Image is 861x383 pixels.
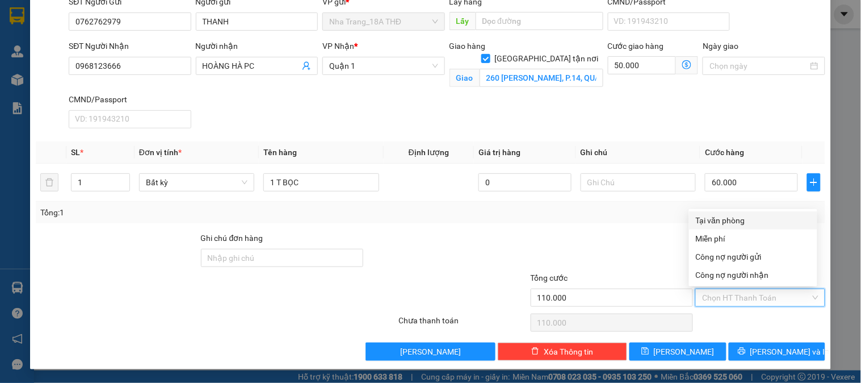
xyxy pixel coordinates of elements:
[95,43,156,52] b: [DOMAIN_NAME]
[450,69,480,87] span: Giao
[71,148,80,157] span: SL
[263,173,379,191] input: VD: Bàn, Ghế
[40,206,333,219] div: Tổng: 1
[807,173,821,191] button: plus
[750,345,830,358] span: [PERSON_NAME] và In
[705,148,744,157] span: Cước hàng
[608,56,677,74] input: Cước giao hàng
[139,148,182,157] span: Đơn vị tính
[738,347,746,356] span: printer
[608,41,664,51] label: Cước giao hàng
[581,173,696,191] input: Ghi Chú
[531,347,539,356] span: delete
[689,248,817,266] div: Cước gửi hàng sẽ được ghi vào công nợ của người gửi
[576,141,700,164] th: Ghi chú
[478,148,520,157] span: Giá trị hàng
[629,343,726,361] button: save[PERSON_NAME]
[498,343,627,361] button: deleteXóa Thông tin
[40,173,58,191] button: delete
[263,148,297,157] span: Tên hàng
[709,60,808,72] input: Ngày giao
[69,40,191,52] div: SĐT Người Nhận
[329,13,438,30] span: Nha Trang_18A THĐ
[703,41,738,51] label: Ngày giao
[654,345,715,358] span: [PERSON_NAME]
[322,41,354,51] span: VP Nhận
[696,269,810,281] div: Công nợ người nhận
[146,174,247,191] span: Bất kỳ
[696,214,810,227] div: Tại văn phòng
[95,54,156,68] li: (c) 2017
[70,16,112,70] b: Gửi khách hàng
[201,249,364,267] input: Ghi chú đơn hàng
[366,343,495,361] button: [PERSON_NAME]
[14,73,62,147] b: Phương Nam Express
[409,148,449,157] span: Định lượng
[682,60,691,69] span: dollar-circle
[196,40,318,52] div: Người nhận
[450,12,476,30] span: Lấy
[397,314,529,334] div: Chưa thanh toán
[696,232,810,245] div: Miễn phí
[478,173,572,191] input: 0
[544,345,593,358] span: Xóa Thông tin
[696,251,810,263] div: Công nợ người gửi
[123,14,150,41] img: logo.jpg
[689,266,817,284] div: Cước gửi hàng sẽ được ghi vào công nợ của người nhận
[808,178,820,187] span: plus
[490,52,603,65] span: [GEOGRAPHIC_DATA] tận nơi
[641,347,649,356] span: save
[480,69,603,87] input: Giao tận nơi
[329,57,438,74] span: Quận 1
[69,93,191,106] div: CMND/Passport
[450,41,486,51] span: Giao hàng
[476,12,603,30] input: Dọc đường
[302,61,311,70] span: user-add
[531,273,568,282] span: Tổng cước
[729,343,825,361] button: printer[PERSON_NAME] và In
[201,234,263,243] label: Ghi chú đơn hàng
[400,345,461,358] span: [PERSON_NAME]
